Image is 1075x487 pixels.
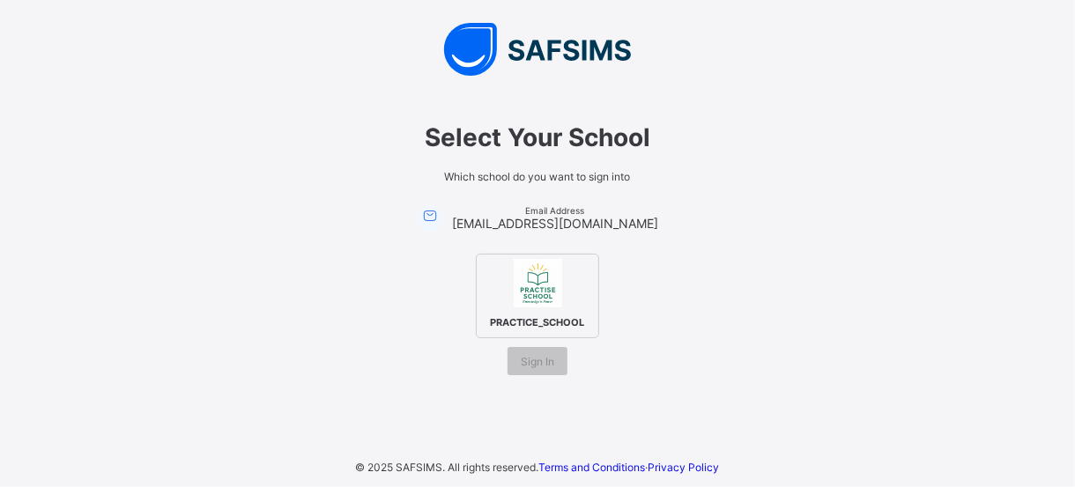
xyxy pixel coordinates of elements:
[486,312,589,333] span: PRACTICE_SCHOOL
[514,259,562,307] img: PRACTICE_SCHOOL
[452,216,658,231] span: [EMAIL_ADDRESS][DOMAIN_NAME]
[356,461,539,474] span: © 2025 SAFSIMS. All rights reserved.
[521,355,554,368] span: Sign In
[291,170,784,183] span: Which school do you want to sign into
[539,461,720,474] span: ·
[539,461,646,474] a: Terms and Conditions
[291,122,784,152] span: Select Your School
[649,461,720,474] a: Privacy Policy
[273,23,802,76] img: SAFSIMS Logo
[452,205,658,216] span: Email Address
